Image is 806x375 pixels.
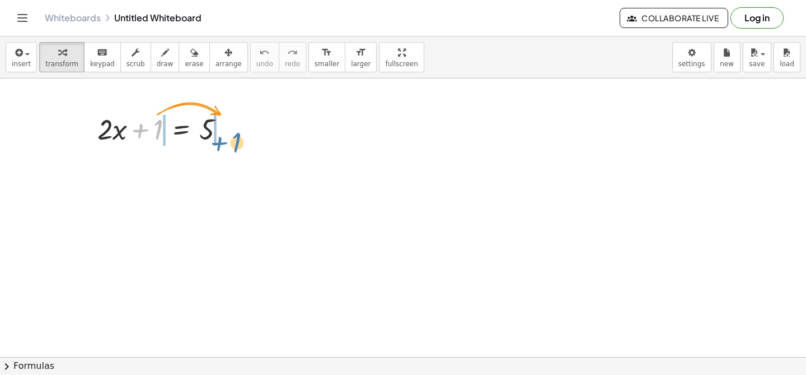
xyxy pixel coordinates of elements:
[620,8,728,28] button: Collaborate Live
[720,60,734,68] span: new
[730,7,784,29] button: Log in
[749,60,765,68] span: save
[629,13,719,23] span: Collaborate Live
[179,42,209,72] button: erase
[97,46,107,59] i: keyboard
[157,60,174,68] span: draw
[259,46,270,59] i: undo
[279,42,306,72] button: redoredo
[13,9,31,27] button: Toggle navigation
[308,42,345,72] button: format_sizesmaller
[215,60,242,68] span: arrange
[345,42,377,72] button: format_sizelarger
[672,42,711,72] button: settings
[185,60,203,68] span: erase
[321,46,332,59] i: format_size
[256,60,273,68] span: undo
[84,42,121,72] button: keyboardkeypad
[12,60,31,68] span: insert
[250,42,279,72] button: undoundo
[678,60,705,68] span: settings
[285,60,300,68] span: redo
[385,60,418,68] span: fullscreen
[315,60,339,68] span: smaller
[351,60,371,68] span: larger
[774,42,800,72] button: load
[780,60,794,68] span: load
[151,42,180,72] button: draw
[126,60,145,68] span: scrub
[6,42,37,72] button: insert
[287,46,298,59] i: redo
[120,42,151,72] button: scrub
[45,60,78,68] span: transform
[90,60,115,68] span: keypad
[45,12,101,24] a: Whiteboards
[379,42,424,72] button: fullscreen
[39,42,85,72] button: transform
[355,46,366,59] i: format_size
[209,42,248,72] button: arrange
[714,42,741,72] button: new
[743,42,771,72] button: save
